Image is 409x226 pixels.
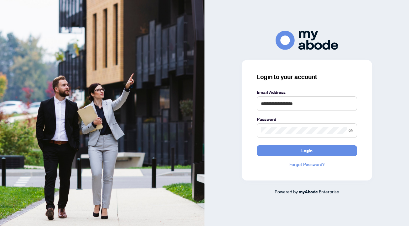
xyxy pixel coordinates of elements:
[275,189,298,194] span: Powered by
[319,189,339,194] span: Enterprise
[301,146,313,156] span: Login
[257,116,357,123] label: Password
[276,31,338,50] img: ma-logo
[257,145,357,156] button: Login
[257,161,357,168] a: Forgot Password?
[257,73,357,81] h3: Login to your account
[257,89,357,96] label: Email Address
[349,128,353,133] span: eye-invisible
[299,188,318,195] a: myAbode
